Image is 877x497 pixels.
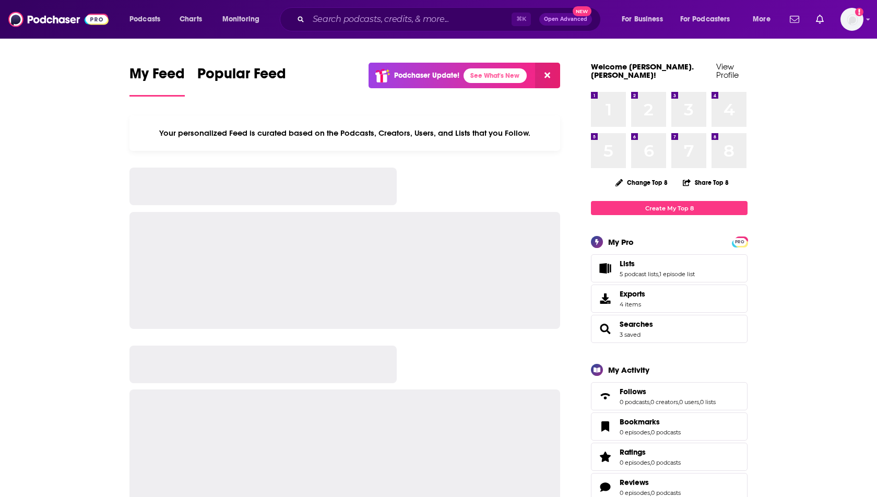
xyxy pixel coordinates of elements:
[129,65,185,97] a: My Feed
[464,68,527,83] a: See What's New
[733,238,746,245] a: PRO
[651,459,681,466] a: 0 podcasts
[733,238,746,246] span: PRO
[649,398,650,406] span: ,
[173,11,208,28] a: Charts
[180,12,202,27] span: Charts
[840,8,863,31] span: Logged in as heidi.egloff
[595,449,615,464] a: Ratings
[679,398,699,406] a: 0 users
[651,489,681,496] a: 0 podcasts
[539,13,592,26] button: Open AdvancedNew
[290,7,611,31] div: Search podcasts, credits, & more...
[591,62,694,80] a: Welcome [PERSON_NAME].[PERSON_NAME]!
[840,8,863,31] img: User Profile
[620,301,645,308] span: 4 items
[620,429,650,436] a: 0 episodes
[620,478,649,487] span: Reviews
[620,331,641,338] a: 3 saved
[620,447,681,457] a: Ratings
[608,365,649,375] div: My Activity
[700,398,716,406] a: 0 lists
[651,429,681,436] a: 0 podcasts
[609,176,674,189] button: Change Top 8
[512,13,531,26] span: ⌘ K
[620,417,681,427] a: Bookmarks
[650,398,678,406] a: 0 creators
[595,291,615,306] span: Exports
[129,65,185,89] span: My Feed
[659,270,695,278] a: 1 episode list
[753,12,771,27] span: More
[595,419,615,434] a: Bookmarks
[595,261,615,276] a: Lists
[620,270,658,278] a: 5 podcast lists
[394,71,459,80] p: Podchaser Update!
[716,62,739,80] a: View Profile
[309,11,512,28] input: Search podcasts, credits, & more...
[840,8,863,31] button: Show profile menu
[682,172,729,193] button: Share Top 8
[608,237,634,247] div: My Pro
[595,322,615,336] a: Searches
[745,11,784,28] button: open menu
[620,459,650,466] a: 0 episodes
[591,254,748,282] span: Lists
[215,11,273,28] button: open menu
[591,315,748,343] span: Searches
[591,285,748,313] a: Exports
[544,17,587,22] span: Open Advanced
[620,478,681,487] a: Reviews
[591,201,748,215] a: Create My Top 8
[197,65,286,97] a: Popular Feed
[129,115,560,151] div: Your personalized Feed is curated based on the Podcasts, Creators, Users, and Lists that you Follow.
[620,289,645,299] span: Exports
[591,443,748,471] span: Ratings
[614,11,676,28] button: open menu
[673,11,745,28] button: open menu
[620,489,650,496] a: 0 episodes
[620,319,653,329] a: Searches
[658,270,659,278] span: ,
[786,10,803,28] a: Show notifications dropdown
[622,12,663,27] span: For Business
[680,12,730,27] span: For Podcasters
[620,259,695,268] a: Lists
[197,65,286,89] span: Popular Feed
[573,6,591,16] span: New
[595,389,615,404] a: Follows
[812,10,828,28] a: Show notifications dropdown
[620,447,646,457] span: Ratings
[620,387,716,396] a: Follows
[122,11,174,28] button: open menu
[650,489,651,496] span: ,
[699,398,700,406] span: ,
[855,8,863,16] svg: Add a profile image
[620,398,649,406] a: 0 podcasts
[8,9,109,29] img: Podchaser - Follow, Share and Rate Podcasts
[222,12,259,27] span: Monitoring
[595,480,615,494] a: Reviews
[591,412,748,441] span: Bookmarks
[620,259,635,268] span: Lists
[129,12,160,27] span: Podcasts
[591,382,748,410] span: Follows
[650,429,651,436] span: ,
[620,417,660,427] span: Bookmarks
[620,387,646,396] span: Follows
[678,398,679,406] span: ,
[650,459,651,466] span: ,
